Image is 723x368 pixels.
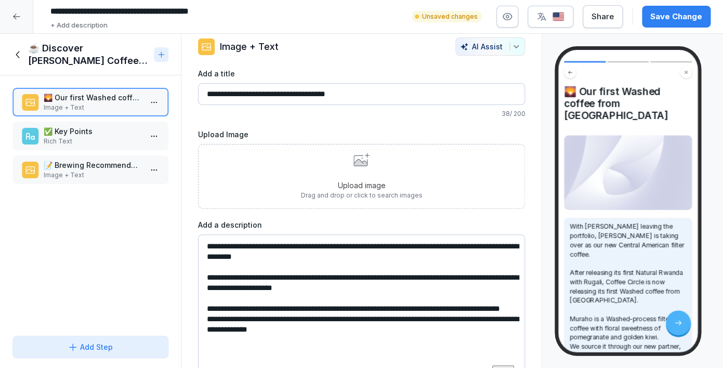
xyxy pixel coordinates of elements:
[301,180,423,191] p: Upload image
[12,122,168,150] div: ✅ Key PointsRich Text
[44,137,141,146] p: Rich Text
[455,37,525,56] button: AI Assist
[44,103,141,112] p: Image + Text
[564,135,692,210] img: Image and Text preview image
[50,20,108,31] p: + Add description
[44,170,141,180] p: Image + Text
[12,336,168,358] button: Add Step
[198,68,525,79] label: Add a title
[12,155,168,184] div: 📝 Brewing RecommendationImage + Text
[564,85,692,122] h4: 🌄 Our first Washed coffee from [GEOGRAPHIC_DATA]
[198,129,525,140] label: Upload Image
[220,40,279,54] p: Image + Text
[583,5,623,28] button: Share
[44,126,141,137] p: ✅ Key Points
[642,6,711,28] button: Save Change
[44,160,141,170] p: 📝 Brewing Recommendation
[44,92,141,103] p: 🌄 Our first Washed coffee from [GEOGRAPHIC_DATA]
[198,219,525,230] label: Add a description
[198,109,525,119] p: 38 / 200
[552,12,564,22] img: us.svg
[422,12,478,21] p: Unsaved changes
[68,341,113,352] div: Add Step
[301,191,423,200] p: Drag and drop or click to search images
[12,88,168,116] div: 🌄 Our first Washed coffee from [GEOGRAPHIC_DATA]Image + Text
[460,42,520,51] div: AI Assist
[591,11,614,22] div: Share
[28,42,150,67] h1: ☕ Discover [PERSON_NAME] Coffee Explorer Edition
[650,11,702,22] div: Save Change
